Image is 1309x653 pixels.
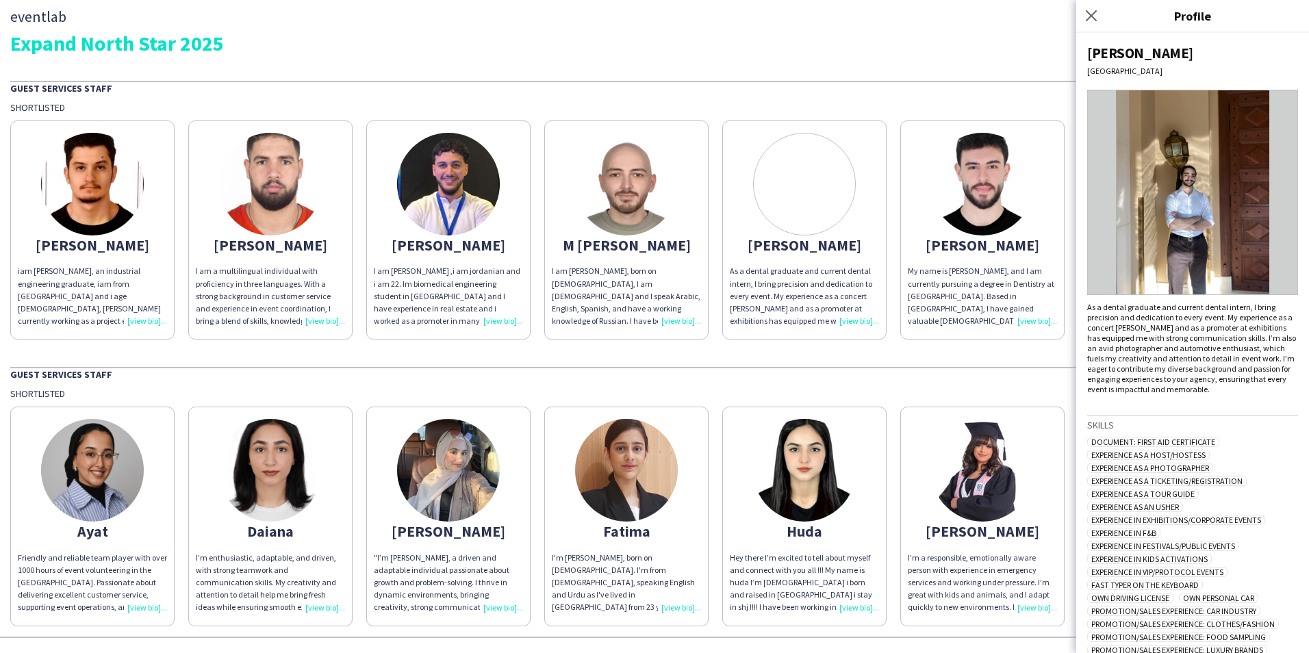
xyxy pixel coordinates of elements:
[1087,528,1160,538] span: Experience in F&B
[196,239,345,251] div: [PERSON_NAME]
[1087,541,1239,551] span: Experience in Festivals/Public Events
[908,525,1057,537] div: [PERSON_NAME]
[908,265,1057,327] div: My name is [PERSON_NAME], and I am currently pursuing a degree in Dentistry at [GEOGRAPHIC_DATA]....
[552,552,701,614] div: I'm [PERSON_NAME], born on [DEMOGRAPHIC_DATA]. I'm from [DEMOGRAPHIC_DATA], speaking English and ...
[552,525,701,537] div: Fatima
[10,101,1299,114] div: Shortlisted
[1087,476,1247,486] span: Experience as a Ticketing/Registration
[1087,632,1270,642] span: Promotion/Sales Experience: Food Sampling
[196,265,345,327] div: I am a multilingual individual with proficiency in three languages. With a strong background in c...
[10,33,1299,53] div: Expand North Star 2025
[219,419,322,522] img: thumb-68d1608d58e44.jpeg
[1179,593,1258,603] span: Own Personal Car
[10,387,1299,400] div: Shortlisted
[1087,450,1210,460] span: Experience as a Host/Hostess
[374,265,523,327] div: I am [PERSON_NAME] ,i am jordanian and i am 22. Im biomedical engineering student in [GEOGRAPHIC_...
[18,265,167,327] div: iam [PERSON_NAME], an industrial engineering graduate, iam from [GEOGRAPHIC_DATA] and i age [DEMO...
[1087,554,1212,564] span: Experience in Kids Activations
[374,525,523,537] div: [PERSON_NAME]
[18,552,167,614] div: Friendly and reliable team player with over 1000 hours of event volunteering in the [GEOGRAPHIC_D...
[1087,567,1228,577] span: Experience in VIP/Protocol Events
[397,133,500,235] img: thumb-6899912dd857e.jpeg
[1087,90,1298,295] img: Crew avatar or photo
[552,239,701,251] div: M [PERSON_NAME]
[1087,66,1298,76] div: [GEOGRAPHIC_DATA]
[18,525,167,537] div: Ayat
[41,419,144,522] img: thumb-68cd711920efa.jpg
[374,552,523,614] div: "I’m [PERSON_NAME], a driven and adaptable individual passionate about growth and problem-solving...
[1087,593,1173,603] span: Own Driving License
[730,265,879,327] div: As a dental graduate and current dental intern, I bring precision and dedication to every event. ...
[1087,44,1298,62] div: [PERSON_NAME]
[10,10,66,23] span: eventlab
[1087,580,1203,590] span: Fast Typer on the Keyboard
[196,525,345,537] div: Daiana
[575,133,678,235] img: thumb-652100cf29958.jpeg
[730,525,879,537] div: Huda
[1087,419,1298,431] h3: Skills
[730,552,879,614] div: Hey there I’m excited to tell about myself and connect with you all !!! My name is huda I’m [DEMO...
[18,239,167,251] div: [PERSON_NAME]
[1087,437,1219,447] span: Document: First Aid Certificate
[397,419,500,522] img: thumb-677f1e615689e.jpeg
[908,239,1057,251] div: [PERSON_NAME]
[1087,606,1260,616] span: Promotion/Sales Experience: Car Industry
[552,265,701,327] div: I am [PERSON_NAME], born on [DEMOGRAPHIC_DATA], I am [DEMOGRAPHIC_DATA] and I speak Arabic, Engli...
[1076,7,1309,25] h3: Profile
[10,367,1299,381] div: Guest Services Staff
[575,419,678,522] img: thumb-653a4c6392385.jpg
[10,81,1299,94] div: Guest Services Staff
[908,552,1057,614] div: I’m a responsible, emotionally aware person with experience in emergency services and working und...
[1087,502,1183,512] span: Experience as an Usher
[931,419,1034,522] img: thumb-679921d20f441.jpg
[931,133,1034,235] img: thumb-68655dc7e734c.jpeg
[41,133,144,235] img: thumb-656895d3697b1.jpeg
[1087,463,1213,473] span: Experience as a Photographer
[196,552,345,614] div: I’m enthusiastic, adaptable, and driven, with strong teamwork and communication skills. My creati...
[1087,489,1199,499] span: Experience as a Tour Guide
[753,419,856,522] img: thumb-675a6de9996f6.jpeg
[1087,619,1279,629] span: Promotion/Sales Experience: Clothes/Fashion
[374,239,523,251] div: [PERSON_NAME]
[219,133,322,235] img: thumb-684bf61c15068.jpg
[730,239,879,251] div: [PERSON_NAME]
[1087,515,1265,525] span: Experience in Exhibitions/Corporate Events
[1087,302,1298,394] div: As a dental graduate and current dental intern, I bring precision and dedication to every event. ...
